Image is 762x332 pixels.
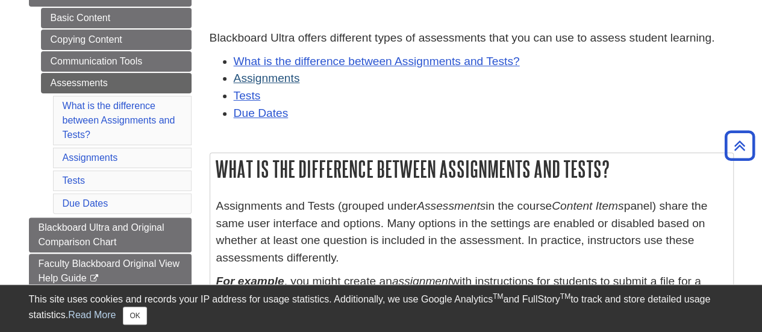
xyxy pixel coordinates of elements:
strong: For example [216,275,284,287]
p: Assignments and Tests (grouped under in the course panel) share the same user interface and optio... [216,198,727,267]
a: Read More [68,310,116,320]
p: Blackboard Ultra offers different types of assessments that you can use to assess student learning. [210,30,734,47]
a: Due Dates [234,107,289,119]
a: Assignments [234,72,300,84]
a: Tests [234,89,261,102]
a: Communication Tools [41,51,192,72]
em: assignment [392,275,451,287]
span: Faculty Blackboard Original View Help Guide [39,258,180,283]
a: What is the difference between Assignments and Tests? [234,55,520,67]
button: Close [123,307,146,325]
a: Back to Top [720,137,759,154]
a: Assessments [41,73,192,93]
a: Faculty Blackboard Original View Help Guide [29,254,192,289]
em: Assessments [417,199,486,212]
a: Basic Content [41,8,192,28]
h2: What is the difference between Assignments and Tests? [210,153,733,185]
sup: TM [493,292,503,301]
a: What is the difference between Assignments and Tests? [63,101,175,140]
a: Due Dates [63,198,108,208]
span: Blackboard Ultra and Original Comparison Chart [39,222,164,247]
a: Copying Content [41,30,192,50]
i: This link opens in a new window [89,275,99,283]
a: Tests [63,175,85,186]
sup: TM [560,292,570,301]
a: Blackboard Ultra and Original Comparison Chart [29,218,192,252]
em: Content Items [552,199,623,212]
div: This site uses cookies and records your IP address for usage statistics. Additionally, we use Goo... [29,292,734,325]
a: Assignments [63,152,118,163]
